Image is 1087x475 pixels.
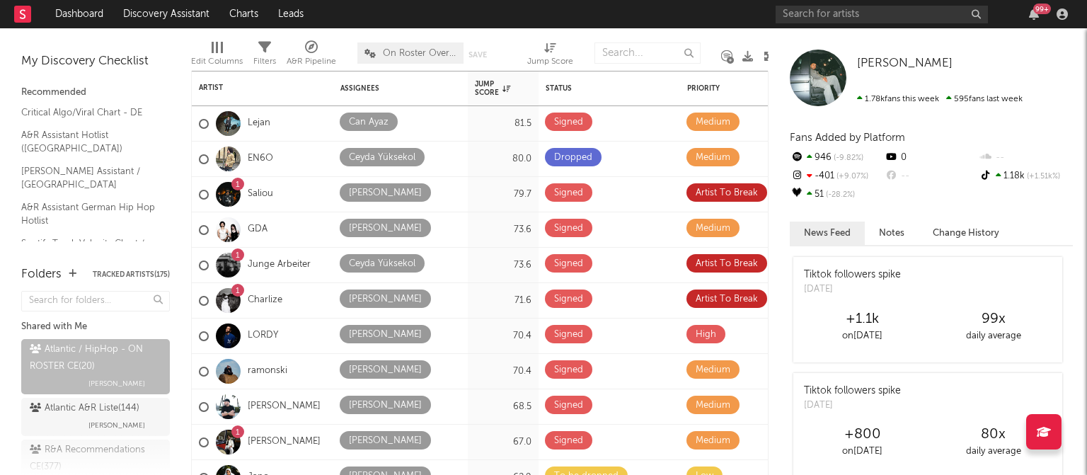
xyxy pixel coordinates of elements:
div: [PERSON_NAME] [349,397,422,414]
div: 71.6 [475,292,531,309]
span: [PERSON_NAME] [88,417,145,434]
div: [PERSON_NAME] [349,326,422,343]
input: Search for artists [776,6,988,23]
div: +800 [797,426,928,443]
div: 51 [790,185,884,204]
span: [PERSON_NAME] [857,57,953,69]
div: 73.6 [475,222,531,239]
div: Dropped [554,149,592,166]
div: Signed [554,326,583,343]
div: -- [884,167,978,185]
a: [PERSON_NAME] Assistant / [GEOGRAPHIC_DATA] [21,164,156,193]
span: Fans Added by Platform [790,132,905,143]
div: Filters [253,53,276,70]
a: Critical Algo/Viral Chart - DE [21,105,156,120]
a: [PERSON_NAME] [857,57,953,71]
div: daily average [928,328,1059,345]
span: -28.2 % [824,191,855,199]
div: Tiktok followers spike [804,384,901,399]
a: [PERSON_NAME] [248,436,321,448]
span: On Roster Overview [383,49,456,58]
div: [PERSON_NAME] [349,185,422,202]
div: Signed [554,433,583,450]
div: [DATE] [804,399,901,413]
span: 595 fans last week [857,95,1023,103]
div: Signed [554,362,583,379]
a: Charlize [248,294,282,307]
a: [PERSON_NAME] [248,401,321,413]
a: A&R Assistant German Hip Hop Hotlist [21,200,156,229]
div: Recommended [21,84,170,101]
div: 81.5 [475,115,531,132]
div: +1.1k [797,311,928,328]
a: LORDY [248,330,278,342]
div: Signed [554,397,583,414]
div: Signed [554,256,583,273]
div: Medium [696,114,730,131]
div: 946 [790,149,884,167]
div: 68.5 [475,399,531,416]
div: Atlantic A&R Liste ( 144 ) [30,400,139,417]
input: Search for folders... [21,291,170,311]
span: -9.82 % [832,154,863,162]
a: A&R Assistant Hotlist ([GEOGRAPHIC_DATA]) [21,127,156,156]
span: 1.78k fans this week [857,95,939,103]
div: daily average [928,443,1059,460]
div: My Discovery Checklist [21,53,170,70]
div: High [696,326,716,343]
div: Artist To Break [696,185,758,202]
div: Edit Columns [191,35,243,76]
div: 99 x [928,311,1059,328]
div: on [DATE] [797,443,928,460]
div: Artist To Break [696,256,758,273]
div: Medium [696,149,730,166]
div: -- [979,149,1073,167]
div: on [DATE] [797,328,928,345]
button: Notes [865,222,919,245]
div: Medium [696,362,730,379]
div: Medium [696,220,730,237]
div: Filters [253,35,276,76]
div: Status [546,84,638,93]
div: Assignees [340,84,439,93]
div: Signed [554,220,583,237]
button: Save [468,51,487,59]
div: [DATE] [804,282,901,297]
a: EN6O [248,153,273,165]
div: Ceyda Yüksekol [349,256,415,273]
div: Signed [554,291,583,308]
div: [PERSON_NAME] [349,291,422,308]
a: Lejan [248,118,270,130]
div: 67.0 [475,434,531,451]
div: 70.4 [475,328,531,345]
div: Can Ayaz [349,114,389,131]
button: Change History [919,222,1013,245]
button: 99+ [1029,8,1039,20]
div: Signed [554,185,583,202]
div: Edit Columns [191,53,243,70]
a: Atlantic A&R Liste(144)[PERSON_NAME] [21,398,170,436]
button: Tracked Artists(175) [93,271,170,278]
div: Jump Score [527,35,573,76]
a: ramonski [248,365,287,377]
div: 0 [884,149,978,167]
a: Junge Arbeiter [248,259,311,271]
div: Jump Score [475,80,510,97]
div: 79.7 [475,186,531,203]
button: News Feed [790,222,865,245]
div: Atlantic / HipHop - ON ROSTER CE ( 20 ) [30,341,158,375]
div: 80.0 [475,151,531,168]
a: Saliou [248,188,273,200]
div: A&R Pipeline [287,53,336,70]
div: [PERSON_NAME] [349,220,422,237]
a: Atlantic / HipHop - ON ROSTER CE(20)[PERSON_NAME] [21,339,170,394]
div: Medium [696,397,730,414]
div: 73.6 [475,257,531,274]
div: Signed [554,114,583,131]
div: 1.18k [979,167,1073,185]
div: Shared with Me [21,319,170,336]
a: GDA [248,224,268,236]
div: Tiktok followers spike [804,268,901,282]
div: Artist To Break [696,291,758,308]
span: [PERSON_NAME] [88,375,145,392]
